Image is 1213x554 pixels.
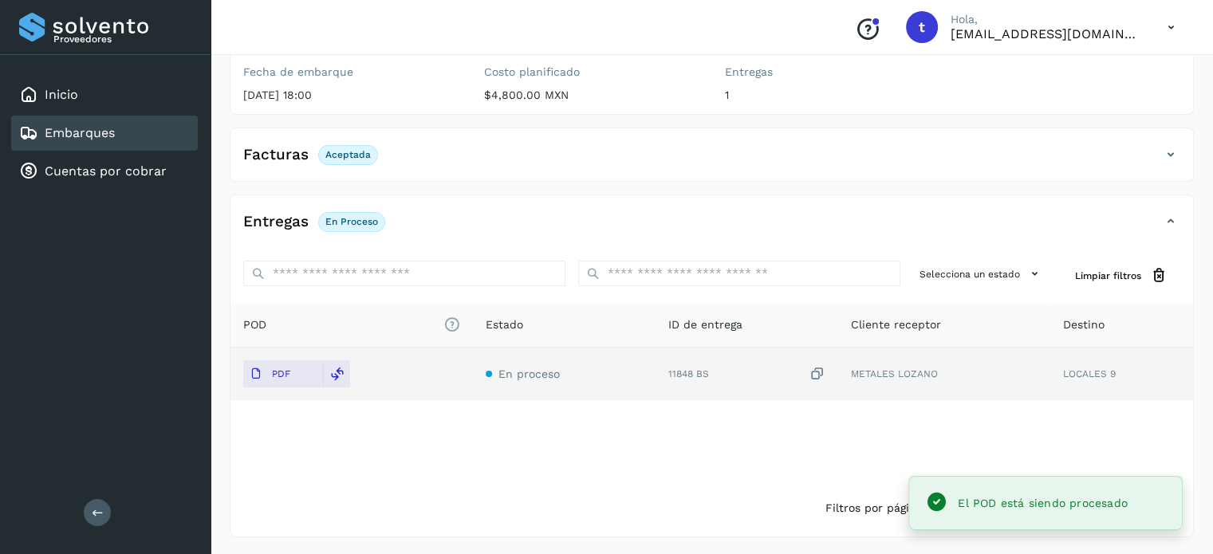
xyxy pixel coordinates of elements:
td: LOCALES 9 [1050,348,1193,400]
h4: Entregas [243,213,309,231]
label: Fecha de embarque [243,65,459,79]
div: Embarques [11,116,198,151]
p: Hola, [951,13,1142,26]
p: Proveedores [53,33,191,45]
span: El POD está siendo procesado [958,497,1128,509]
p: Aceptada [325,149,371,160]
p: [DATE] 18:00 [243,88,459,102]
span: En proceso [498,367,560,380]
a: Embarques [45,125,115,140]
span: Filtros por página : [825,500,930,517]
span: Destino [1062,316,1104,333]
div: Inicio [11,77,198,112]
div: FacturasAceptada [230,141,1193,181]
a: Cuentas por cobrar [45,163,167,179]
h4: Facturas [243,146,309,164]
p: $4,800.00 MXN [484,88,699,102]
td: METALES LOZANO [838,348,1050,400]
span: Limpiar filtros [1075,269,1141,283]
span: ID de entrega [668,316,742,333]
div: 11848 BS [668,366,825,383]
button: Limpiar filtros [1062,261,1180,290]
label: Costo planificado [484,65,699,79]
span: Estado [486,316,523,333]
p: 1 [725,88,940,102]
button: PDF [243,360,323,387]
span: POD [243,316,460,333]
p: PDF [272,368,290,379]
div: Cuentas por cobrar [11,154,198,189]
p: transportesymaquinariaagm@gmail.com [951,26,1142,41]
a: Inicio [45,87,78,102]
div: Reemplazar POD [323,360,350,387]
div: EntregasEn proceso [230,208,1193,248]
button: Selecciona un estado [913,261,1050,287]
label: Entregas [725,65,940,79]
p: En proceso [325,216,378,227]
span: Cliente receptor [851,316,941,333]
